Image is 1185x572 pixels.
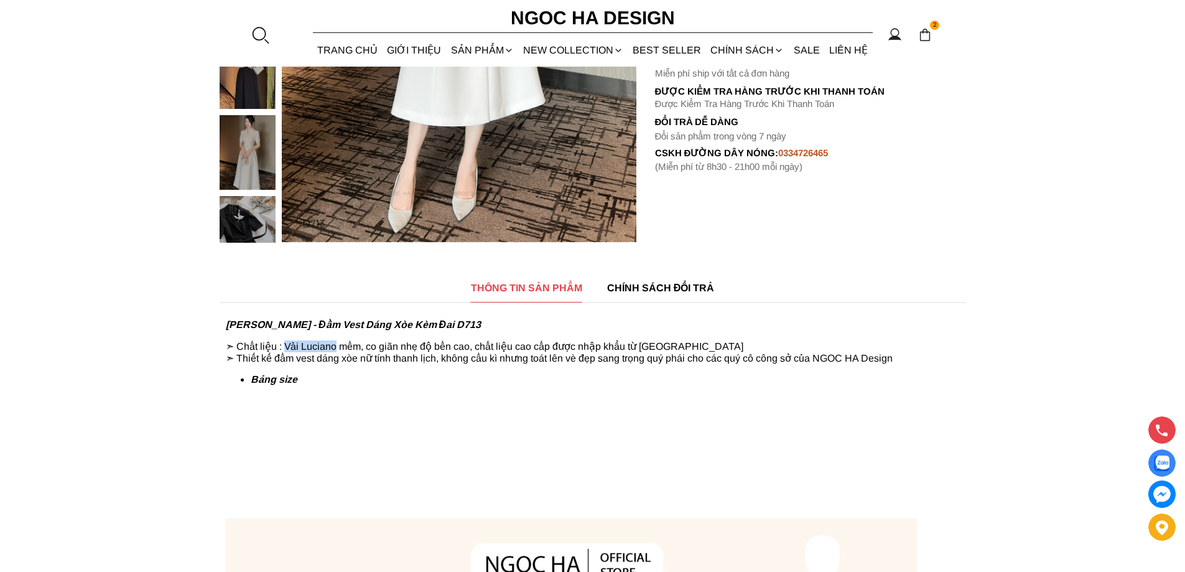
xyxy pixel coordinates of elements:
a: BEST SELLER [628,34,706,67]
img: Irene Dress - Đầm Vest Dáng Xòe Kèm Đai D713_mini_4 [220,34,276,109]
font: (Miễn phí từ 8h30 - 21h00 mỗi ngày) [655,161,802,172]
img: img-CART-ICON-ksit0nf1 [918,28,932,42]
div: SẢN PHẨM [446,34,518,67]
p: Được Kiểm Tra Hàng Trước Khi Thanh Toán [655,86,966,97]
a: messenger [1148,481,1176,508]
div: Chính sách [706,34,789,67]
a: GIỚI THIỆU [383,34,446,67]
font: Đổi sản phẩm trong vòng 7 ngày [655,131,787,141]
font: Miễn phí ship với tất cả đơn hàng [655,68,789,78]
a: SALE [789,34,824,67]
a: LIÊN HỆ [824,34,872,67]
img: Display image [1154,456,1169,471]
img: Irene Dress - Đầm Vest Dáng Xòe Kèm Đai D713_mini_5 [220,115,276,190]
p: Được Kiểm Tra Hàng Trước Khi Thanh Toán [655,98,966,110]
span: 2 [930,21,940,30]
a: Display image [1148,449,1176,477]
p: ➣ Chất liệu : Vải Luciano mềm, co giãn nhẹ độ bền cao, chất liệu cao cấp được nhập khẩu từ [GEOGR... [226,340,960,364]
a: TRANG CHỦ [313,34,383,67]
font: cskh đường dây nóng: [655,148,779,158]
span: CHÍNH SÁCH ĐỔI TRẢ [607,280,715,296]
img: Irene Dress - Đầm Vest Dáng Xòe Kèm Đai D713_mini_6 [220,196,276,271]
font: 0334726465 [778,148,828,158]
a: NEW COLLECTION [518,34,628,67]
strong: [PERSON_NAME] - Đầm Vest Dáng Xòe Kèm Đai D713 [226,319,481,330]
strong: Bảng size [251,374,297,385]
h6: Đổi trả dễ dàng [655,116,966,127]
a: Ngoc Ha Design [500,3,686,33]
span: THÔNG TIN SẢN PHẨM [471,280,582,296]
